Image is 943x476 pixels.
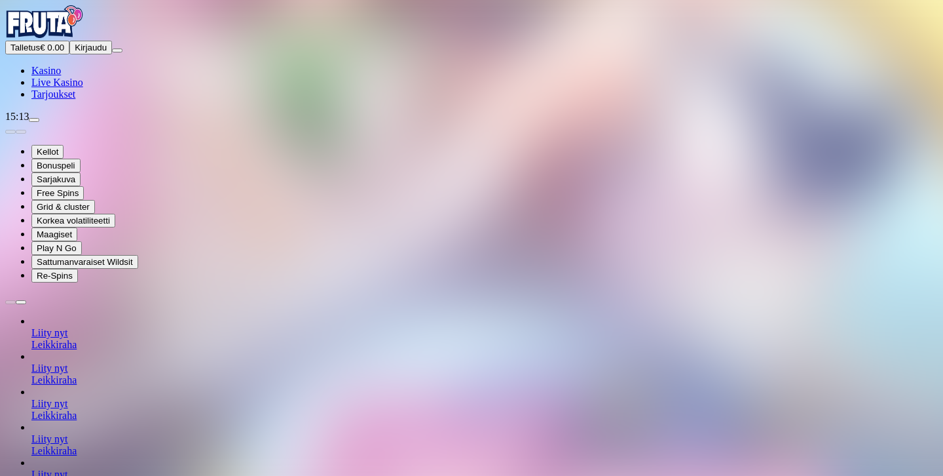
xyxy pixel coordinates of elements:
[5,29,84,40] a: Fruta
[31,145,64,159] button: Kellot
[37,216,110,226] span: Korkea volatiliteetti
[31,228,77,241] button: Maagiset
[37,271,73,281] span: Re-Spins
[69,41,112,54] button: Kirjaudu
[5,5,84,38] img: Fruta
[37,147,58,157] span: Kellot
[29,118,39,122] button: live-chat
[37,188,79,198] span: Free Spins
[5,41,69,54] button: Talletusplus icon€ 0.00
[37,174,75,184] span: Sarjakuva
[31,374,77,386] a: Leikkiraha
[31,65,61,76] a: Kasino
[37,257,133,267] span: Sattumanvaraiset Wildsit
[31,89,75,100] a: Tarjoukset
[75,43,107,52] span: Kirjaudu
[112,49,122,52] button: menu
[16,300,26,304] button: next slide
[5,130,16,134] button: prev slide
[5,65,938,100] nav: Main menu
[31,398,68,409] a: Liity nyt
[37,243,77,253] span: Play N Go
[31,159,81,172] button: Bonuspeli
[31,172,81,186] button: Sarjakuva
[37,161,75,170] span: Bonuspeli
[31,433,68,445] a: Liity nyt
[31,200,95,214] button: Grid & cluster
[31,241,82,255] button: Play N Go
[31,186,84,200] button: Free Spins
[37,202,90,212] span: Grid & cluster
[31,327,68,338] a: Liity nyt
[31,445,77,456] a: Leikkiraha
[31,339,77,350] a: Leikkiraha
[5,300,16,304] button: prev slide
[37,229,72,239] span: Maagiset
[10,43,40,52] span: Talletus
[40,43,64,52] span: € 0.00
[16,130,26,134] button: next slide
[31,269,78,283] button: Re-Spins
[5,5,938,100] nav: Primary
[31,255,138,269] button: Sattumanvaraiset Wildsit
[31,77,83,88] a: Live Kasino
[31,214,115,228] button: Korkea volatiliteetti
[31,363,68,374] a: Liity nyt
[31,410,77,421] a: Leikkiraha
[5,111,29,122] span: 15:13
